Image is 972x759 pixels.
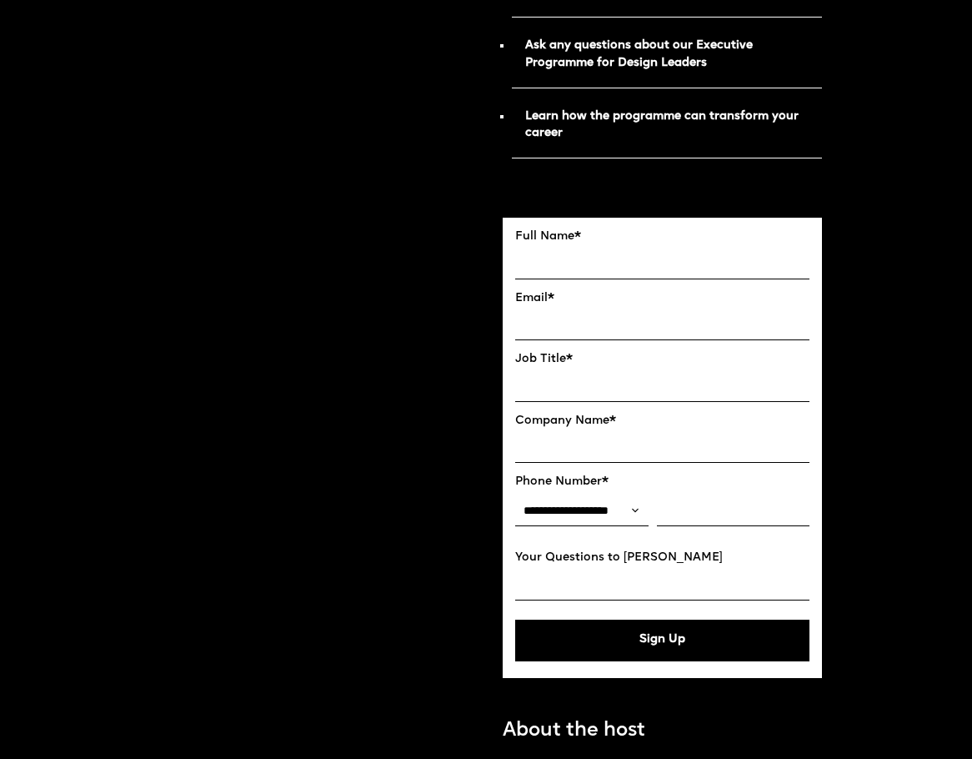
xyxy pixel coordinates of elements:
button: Sign Up [515,620,809,661]
label: Email [515,292,809,306]
label: Job Title [515,353,809,367]
strong: Learn how the programme can transform your career [525,111,799,139]
label: Phone Number [515,475,809,490]
label: Full Name [515,230,809,244]
strong: Ask any questions about our Executive Programme for Design Leaders [525,40,753,68]
label: Company Name [515,415,809,429]
p: About the host [503,717,645,746]
label: Your Questions to [PERSON_NAME] [515,551,809,565]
